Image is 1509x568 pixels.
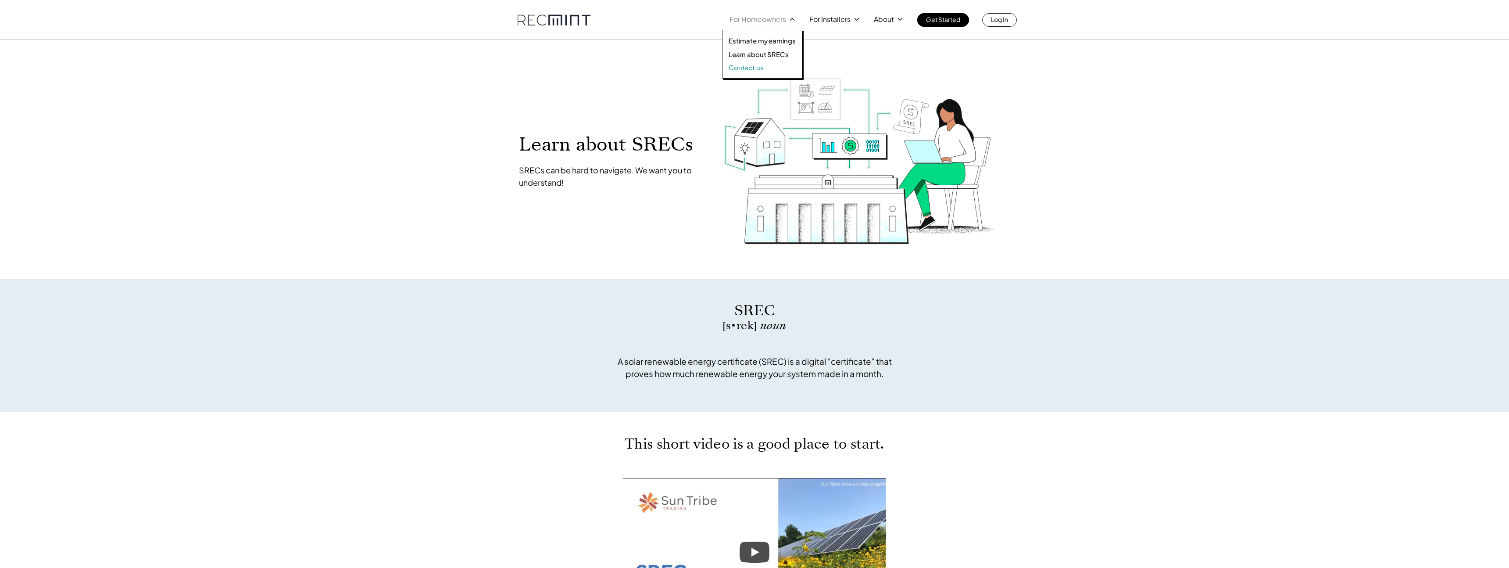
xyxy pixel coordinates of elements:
p: SRECs can be hard to navigate. We want you to understand! [519,164,706,189]
button: Play [740,542,769,563]
a: Log In [982,13,1017,27]
p: SREC [612,301,897,320]
p: About [874,13,894,25]
p: Log In [991,13,1008,25]
p: Learn about SRECs [729,50,788,59]
p: A solar renewable energy certificate (SREC) is a digital “certificate” that proves how much renew... [612,355,897,380]
a: Contact us [729,63,796,72]
p: Contact us [729,63,764,72]
p: Get Started [926,13,960,25]
a: Estimate my earnings [729,36,796,45]
span: noun [760,318,787,333]
p: This short video is a good place to start. [590,438,919,450]
p: Learn about SRECs [519,134,706,154]
a: Learn about SRECs [729,50,796,59]
p: For Installers [809,13,851,25]
p: [s • rek] [612,320,897,331]
p: For Homeowners [729,13,786,25]
a: Get Started [917,13,969,27]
